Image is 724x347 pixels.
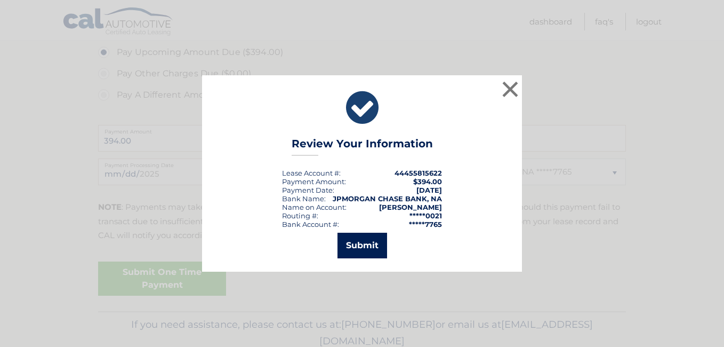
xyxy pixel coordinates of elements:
[292,137,433,156] h3: Review Your Information
[500,78,521,100] button: ×
[395,169,442,177] strong: 44455815622
[282,203,347,211] div: Name on Account:
[413,177,442,186] span: $394.00
[416,186,442,194] span: [DATE]
[282,177,346,186] div: Payment Amount:
[333,194,442,203] strong: JPMORGAN CHASE BANK, NA
[282,211,318,220] div: Routing #:
[282,220,339,228] div: Bank Account #:
[282,186,334,194] div: :
[282,186,333,194] span: Payment Date
[282,169,341,177] div: Lease Account #:
[282,194,326,203] div: Bank Name:
[379,203,442,211] strong: [PERSON_NAME]
[337,233,387,258] button: Submit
